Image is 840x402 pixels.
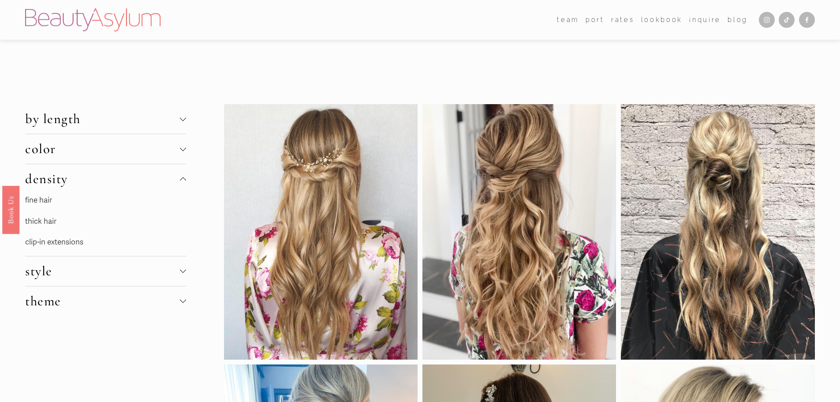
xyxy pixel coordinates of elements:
a: clip-in extensions [25,237,83,247]
a: TikTok [779,12,795,28]
a: folder dropdown [557,13,579,26]
button: by length [25,104,186,134]
button: style [25,256,186,286]
button: density [25,164,186,194]
a: port [586,13,605,26]
a: thick hair [25,217,56,226]
a: fine hair [25,195,52,205]
img: Beauty Asylum | Bridal Hair &amp; Makeup Charlotte &amp; Atlanta [25,8,161,31]
a: Instagram [759,12,775,28]
span: by length [25,111,179,127]
span: theme [25,293,179,309]
button: color [25,134,186,164]
a: Rates [611,13,634,26]
span: team [557,14,579,26]
span: color [25,141,179,157]
a: Lookbook [641,13,683,26]
button: theme [25,286,186,316]
a: Book Us [2,185,19,233]
span: style [25,263,179,279]
span: density [25,171,179,187]
div: density [25,194,186,256]
a: Blog [728,13,748,26]
a: Inquire [689,13,721,26]
a: Facebook [799,12,815,28]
